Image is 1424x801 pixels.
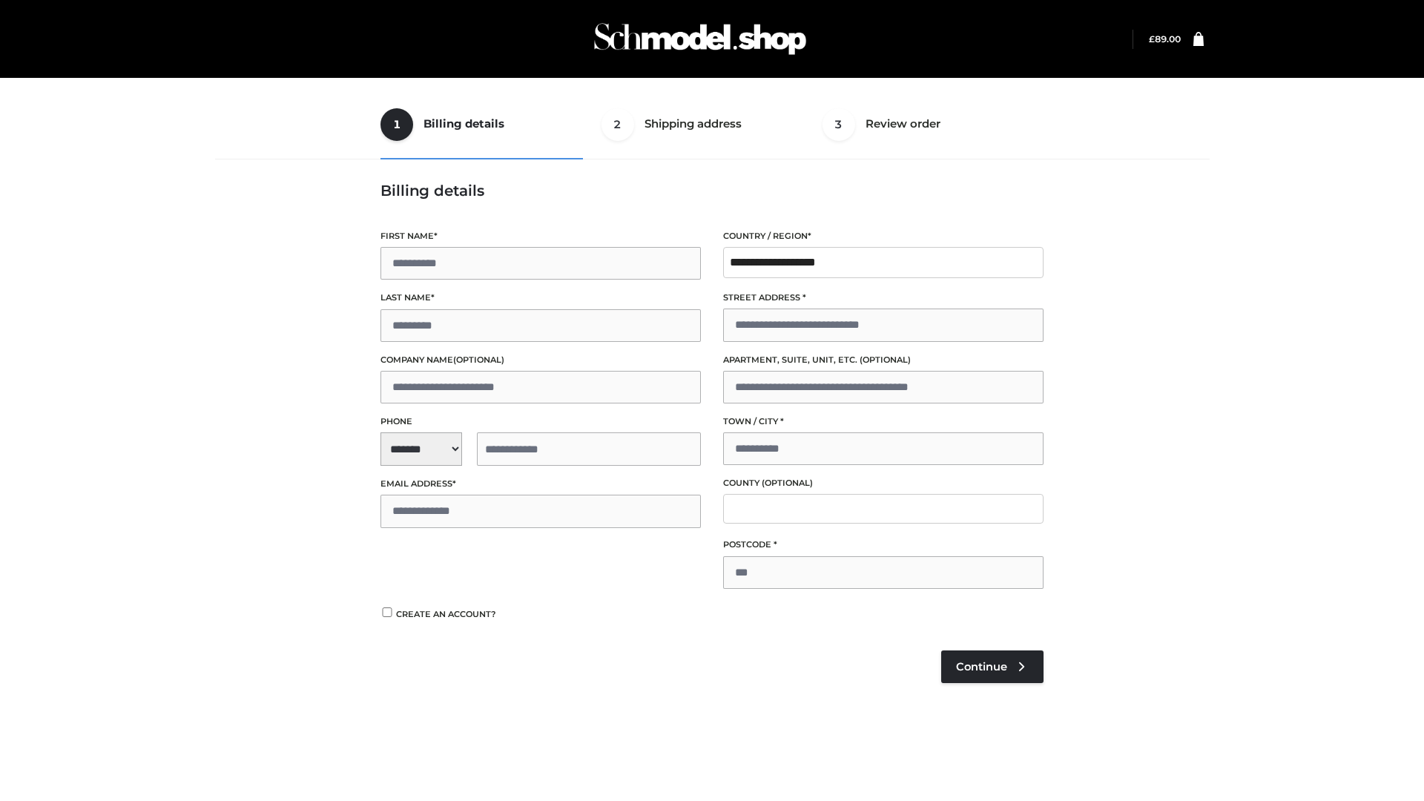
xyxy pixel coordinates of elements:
[380,415,701,429] label: Phone
[396,609,496,619] span: Create an account?
[1149,33,1181,44] a: £89.00
[723,415,1044,429] label: Town / City
[723,229,1044,243] label: Country / Region
[723,538,1044,552] label: Postcode
[380,477,701,491] label: Email address
[1149,33,1155,44] span: £
[380,607,394,617] input: Create an account?
[380,182,1044,200] h3: Billing details
[380,229,701,243] label: First name
[380,291,701,305] label: Last name
[860,355,911,365] span: (optional)
[453,355,504,365] span: (optional)
[956,660,1007,673] span: Continue
[723,353,1044,367] label: Apartment, suite, unit, etc.
[380,353,701,367] label: Company name
[723,291,1044,305] label: Street address
[723,476,1044,490] label: County
[1149,33,1181,44] bdi: 89.00
[941,650,1044,683] a: Continue
[762,478,813,488] span: (optional)
[589,10,811,68] img: Schmodel Admin 964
